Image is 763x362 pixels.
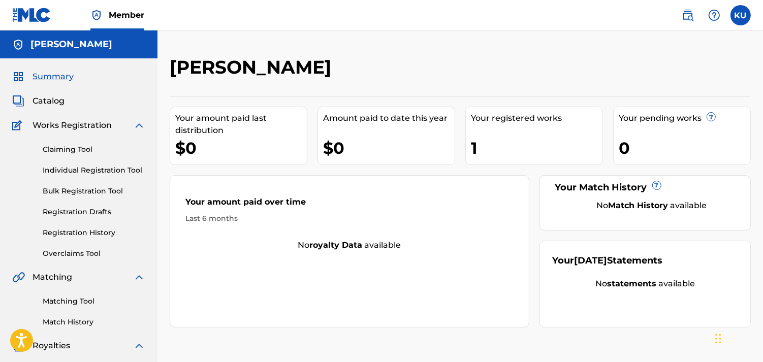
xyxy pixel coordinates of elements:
[707,113,715,121] span: ?
[12,71,74,83] a: SummarySummary
[33,271,72,283] span: Matching
[708,9,720,21] img: help
[12,8,51,22] img: MLC Logo
[133,340,145,352] img: expand
[12,39,24,51] img: Accounts
[90,9,103,21] img: Top Rightsholder
[175,112,307,137] div: Your amount paid last distribution
[133,119,145,131] img: expand
[109,9,144,21] span: Member
[678,5,698,25] a: Public Search
[12,119,25,131] img: Works Registration
[565,200,738,212] div: No available
[682,9,694,21] img: search
[12,71,24,83] img: Summary
[33,71,74,83] span: Summary
[715,323,721,354] div: Drag
[653,181,661,189] span: ?
[43,248,145,259] a: Overclaims Tool
[608,201,668,210] strong: Match History
[43,144,145,155] a: Claiming Tool
[712,313,763,362] iframe: Chat Widget
[170,239,529,251] div: No available
[43,165,145,176] a: Individual Registration Tool
[471,137,602,159] div: 1
[43,296,145,307] a: Matching Tool
[12,271,25,283] img: Matching
[704,5,724,25] div: Help
[619,137,750,159] div: 0
[12,95,65,107] a: CatalogCatalog
[471,112,602,124] div: Your registered works
[185,213,514,224] div: Last 6 months
[43,227,145,238] a: Registration History
[43,186,145,196] a: Bulk Registration Tool
[730,5,751,25] div: User Menu
[619,112,750,124] div: Your pending works
[175,137,307,159] div: $0
[553,254,663,268] div: Your Statements
[33,340,70,352] span: Royalties
[185,196,514,213] div: Your amount paid over time
[30,39,112,50] h5: Kelvin Umuowhero
[43,317,145,327] a: Match History
[575,255,608,266] span: [DATE]
[33,119,112,131] span: Works Registration
[43,207,145,217] a: Registration Drafts
[553,278,738,290] div: No available
[133,271,145,283] img: expand
[607,279,656,288] strong: statements
[170,56,336,79] h2: [PERSON_NAME]
[323,112,455,124] div: Amount paid to date this year
[735,231,763,304] iframe: Resource Center
[12,95,24,107] img: Catalog
[553,181,738,194] div: Your Match History
[323,137,455,159] div: $0
[309,240,362,250] strong: royalty data
[33,95,65,107] span: Catalog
